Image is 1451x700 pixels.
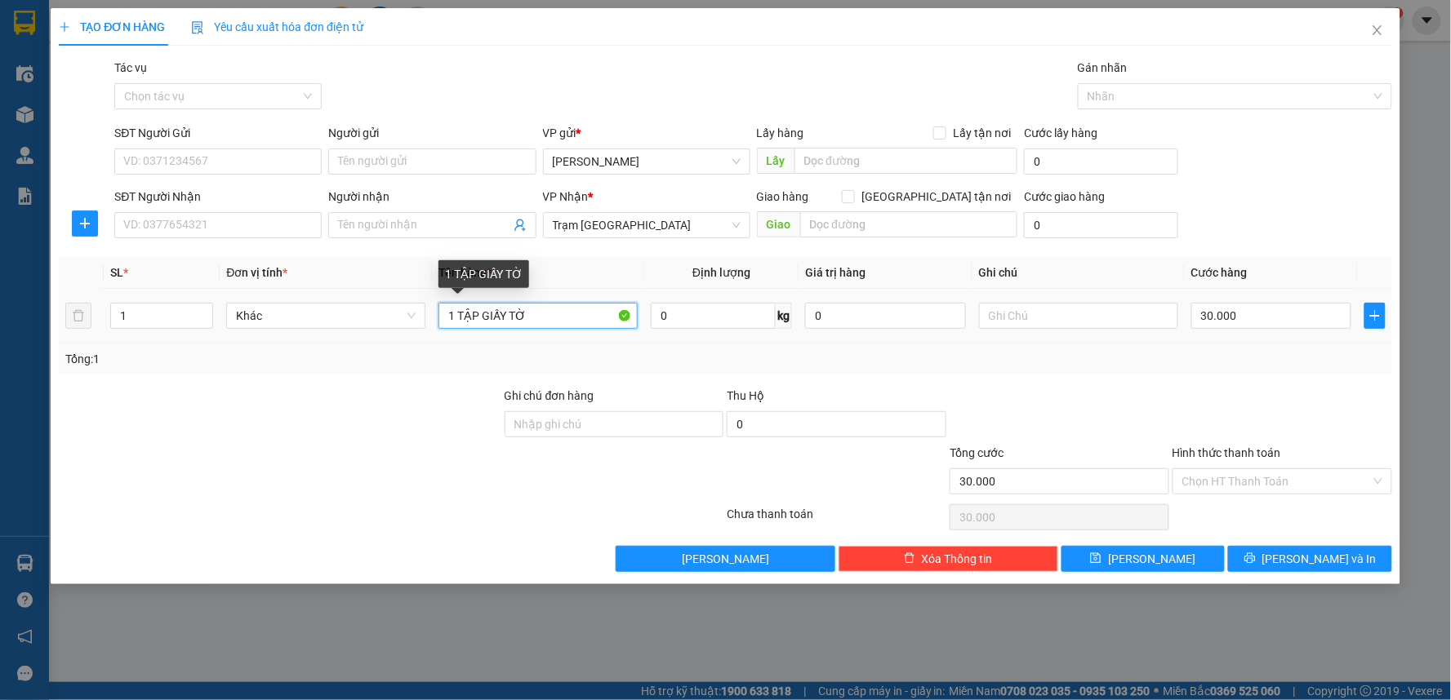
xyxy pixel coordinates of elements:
[855,188,1017,206] span: [GEOGRAPHIC_DATA] tận nơi
[6,101,54,119] span: Đã thu:
[616,546,835,572] button: [PERSON_NAME]
[65,303,91,329] button: delete
[1365,309,1384,322] span: plus
[1371,24,1384,37] span: close
[226,266,287,279] span: Đơn vị tính
[543,190,589,203] span: VP Nhận
[1173,446,1281,459] label: Hình thức thanh toán
[805,303,966,329] input: 0
[1191,266,1248,279] span: Cước hàng
[1108,550,1195,568] span: [PERSON_NAME]
[1062,546,1226,572] button: save[PERSON_NAME]
[543,124,750,142] div: VP gửi
[191,20,363,33] span: Yêu cầu xuất hóa đơn điện tử
[922,550,993,568] span: Xóa Thông tin
[125,81,155,96] span: Giao:
[505,411,724,437] input: Ghi chú đơn hàng
[1024,126,1097,140] label: Cước lấy hàng
[191,21,204,34] img: icon
[6,121,57,139] span: Thu hộ:
[140,121,174,139] span: GTN:
[209,101,258,119] span: 40.000
[725,505,948,534] div: Chưa thanh toán
[727,389,764,402] span: Thu Hộ
[73,217,97,230] span: plus
[140,101,205,119] span: Chưa thu:
[1090,552,1102,565] span: save
[236,303,416,328] span: Khác
[800,211,1018,237] input: Dọc đường
[553,213,741,237] span: Trạm Sài Gòn
[114,188,322,206] div: SĐT Người Nhận
[505,389,594,402] label: Ghi chú đơn hàng
[177,121,186,139] span: 0
[1244,552,1256,565] span: printer
[1364,303,1385,329] button: plus
[682,550,769,568] span: [PERSON_NAME]
[946,124,1017,142] span: Lấy tận nơi
[438,260,529,288] div: 1 TẬP GIẤY TỜ
[805,266,866,279] span: Giá trị hàng
[110,266,123,279] span: SL
[125,47,272,78] span: 0902739510
[61,121,70,139] span: 0
[973,257,1185,289] th: Ghi chú
[979,303,1178,329] input: Ghi Chú
[757,126,804,140] span: Lấy hàng
[839,546,1058,572] button: deleteXóa Thông tin
[7,73,31,89] span: Lấy:
[125,9,272,45] p: Nhận:
[114,61,147,74] label: Tác vụ
[1024,148,1178,175] input: Cước lấy hàng
[757,148,794,174] span: Lấy
[1355,8,1400,54] button: Close
[776,303,792,329] span: kg
[904,552,915,565] span: delete
[72,210,98,237] button: plus
[1228,546,1392,572] button: printer[PERSON_NAME] và In
[7,17,122,51] p: Gửi:
[757,211,800,237] span: Giao
[794,148,1018,174] input: Dọc đường
[328,124,536,142] div: Người gửi
[1262,550,1377,568] span: [PERSON_NAME] và In
[328,188,536,206] div: Người nhận
[65,350,560,368] div: Tổng: 1
[757,190,809,203] span: Giao hàng
[514,219,527,232] span: user-add
[58,101,67,119] span: 0
[438,303,638,329] input: VD: Bàn, Ghế
[692,266,750,279] span: Định lượng
[125,9,271,45] span: Trạm [GEOGRAPHIC_DATA]
[114,124,322,142] div: SĐT Người Gửi
[1078,61,1128,74] label: Gán nhãn
[59,20,165,33] span: TẠO ĐƠN HÀNG
[1024,190,1105,203] label: Cước giao hàng
[59,21,70,33] span: plus
[1024,212,1178,238] input: Cước giao hàng
[553,149,741,174] span: Phan Thiết
[7,33,122,51] span: [PERSON_NAME]
[950,446,1004,459] span: Tổng cước
[7,53,96,71] span: 0933882777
